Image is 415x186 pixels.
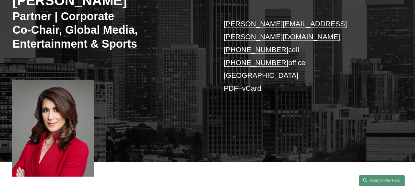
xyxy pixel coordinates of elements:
[224,17,386,95] p: cell office [GEOGRAPHIC_DATA] –
[224,46,288,54] a: [PHONE_NUMBER]
[242,84,261,92] a: vCard
[224,59,288,67] a: [PHONE_NUMBER]
[224,84,238,92] a: PDF
[224,20,347,41] a: [PERSON_NAME][EMAIL_ADDRESS][PERSON_NAME][DOMAIN_NAME]
[359,175,405,186] a: Search this site
[12,9,191,51] h3: Partner | Corporate Co-Chair, Global Media, Entertainment & Sports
